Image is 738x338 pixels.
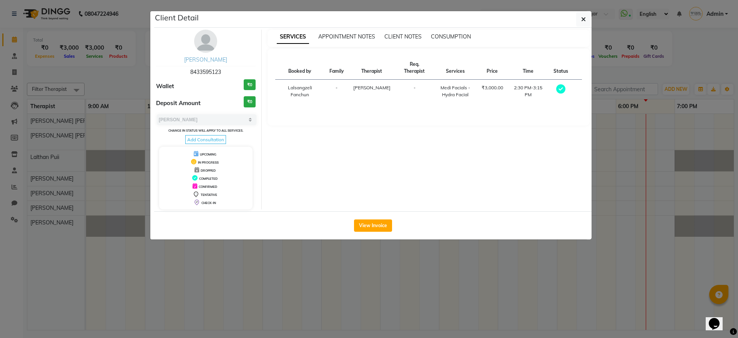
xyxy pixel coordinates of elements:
[275,56,325,80] th: Booked by
[244,79,256,90] h3: ₹0
[395,80,434,103] td: -
[431,33,471,40] span: CONSUMPTION
[155,12,199,23] h5: Client Detail
[325,56,349,80] th: Family
[706,307,730,330] iframe: chat widget
[477,56,508,80] th: Price
[198,161,219,164] span: IN PROGRESS
[194,30,217,53] img: avatar
[439,84,472,98] div: Medi Facials - Hydra Facial
[156,99,201,108] span: Deposit Amount
[199,177,218,181] span: COMPLETED
[168,129,243,132] small: Change in status will apply to all services.
[201,201,216,205] span: CHECK-IN
[200,152,216,156] span: UPCOMING
[508,56,549,80] th: Time
[384,33,422,40] span: CLIENT NOTES
[184,56,227,63] a: [PERSON_NAME]
[199,185,217,189] span: CONFIRMED
[185,135,226,144] span: Add Consultation
[349,56,395,80] th: Therapist
[482,84,503,91] div: ₹3,000.00
[244,96,256,107] h3: ₹0
[325,80,349,103] td: -
[277,30,309,44] span: SERVICES
[354,219,392,232] button: View Invoice
[201,169,216,172] span: DROPPED
[190,69,221,75] span: 8433595123
[318,33,375,40] span: APPOINTMENT NOTES
[395,56,434,80] th: Req. Therapist
[353,85,391,90] span: [PERSON_NAME]
[275,80,325,103] td: Lalsangzeli Fanchun
[156,82,174,91] span: Wallet
[549,56,573,80] th: Status
[508,80,549,103] td: 2:30 PM-3:15 PM
[434,56,477,80] th: Services
[201,193,217,197] span: TENTATIVE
